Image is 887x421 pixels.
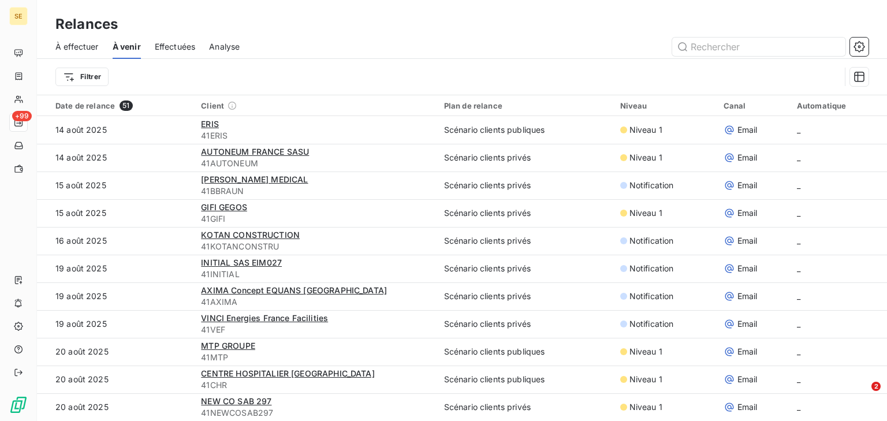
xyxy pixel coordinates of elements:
[629,263,674,274] span: Notification
[113,41,141,53] span: À venir
[437,366,613,393] td: Scénario clients publiques
[437,199,613,227] td: Scénario clients privés
[37,255,194,282] td: 19 août 2025
[871,382,881,391] span: 2
[629,152,662,163] span: Niveau 1
[209,41,240,53] span: Analyse
[9,113,27,132] a: +99
[848,382,875,409] iframe: Intercom live chat
[737,235,758,247] span: Email
[737,180,758,191] span: Email
[797,347,800,356] span: _
[201,230,300,240] span: KOTAN CONSTRUCTION
[444,101,606,110] div: Plan de relance
[201,147,309,157] span: AUTONEUM FRANCE SASU
[120,100,132,111] span: 51
[629,346,662,357] span: Niveau 1
[9,7,28,25] div: SE
[37,172,194,199] td: 15 août 2025
[629,180,674,191] span: Notification
[37,393,194,421] td: 20 août 2025
[201,269,430,280] span: 41INITIAL
[437,255,613,282] td: Scénario clients privés
[201,296,430,308] span: 41AXIMA
[201,185,430,197] span: 41BBRAUN
[55,100,187,111] div: Date de relance
[437,338,613,366] td: Scénario clients publiques
[737,346,758,357] span: Email
[201,396,271,406] span: NEW CO SAB 297
[201,313,328,323] span: VINCI Energies France Facilities
[437,144,613,172] td: Scénario clients privés
[201,241,430,252] span: 41KOTANCONSTRU
[797,374,800,384] span: _
[37,144,194,172] td: 14 août 2025
[201,101,224,110] span: Client
[55,41,99,53] span: À effectuer
[155,41,196,53] span: Effectuées
[37,310,194,338] td: 19 août 2025
[737,124,758,136] span: Email
[437,227,613,255] td: Scénario clients privés
[201,202,247,212] span: GIFI GEGOS
[201,213,430,225] span: 41GIFI
[629,124,662,136] span: Niveau 1
[437,172,613,199] td: Scénario clients privés
[437,116,613,144] td: Scénario clients publiques
[37,366,194,393] td: 20 août 2025
[724,101,783,110] div: Canal
[201,130,430,141] span: 41ERIS
[737,318,758,330] span: Email
[201,368,374,378] span: CENTRE HOSPITALIER [GEOGRAPHIC_DATA]
[37,116,194,144] td: 14 août 2025
[737,152,758,163] span: Email
[201,258,282,267] span: INITIAL SAS EIM027
[672,38,845,56] input: Rechercher
[737,290,758,302] span: Email
[201,341,255,351] span: MTP GROUPE
[737,374,758,385] span: Email
[629,374,662,385] span: Niveau 1
[629,401,662,413] span: Niveau 1
[629,207,662,219] span: Niveau 1
[797,125,800,135] span: _
[797,402,800,412] span: _
[37,282,194,310] td: 19 août 2025
[201,174,308,184] span: [PERSON_NAME] MEDICAL
[797,101,880,110] div: Automatique
[737,401,758,413] span: Email
[201,119,219,129] span: ERIS
[55,68,109,86] button: Filtrer
[201,407,430,419] span: 41NEWCOSAB297
[437,310,613,338] td: Scénario clients privés
[797,263,800,273] span: _
[797,152,800,162] span: _
[629,290,674,302] span: Notification
[629,235,674,247] span: Notification
[9,396,28,414] img: Logo LeanPay
[629,318,674,330] span: Notification
[437,393,613,421] td: Scénario clients privés
[201,352,430,363] span: 41MTP
[201,379,430,391] span: 41CHR
[797,208,800,218] span: _
[797,319,800,329] span: _
[737,207,758,219] span: Email
[620,101,710,110] div: Niveau
[37,227,194,255] td: 16 août 2025
[37,338,194,366] td: 20 août 2025
[797,180,800,190] span: _
[37,199,194,227] td: 15 août 2025
[437,282,613,310] td: Scénario clients privés
[55,14,118,35] h3: Relances
[201,285,387,295] span: AXIMA Concept EQUANS [GEOGRAPHIC_DATA]
[797,291,800,301] span: _
[797,236,800,245] span: _
[201,158,430,169] span: 41AUTONEUM
[12,111,32,121] span: +99
[737,263,758,274] span: Email
[201,324,430,336] span: 41VEF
